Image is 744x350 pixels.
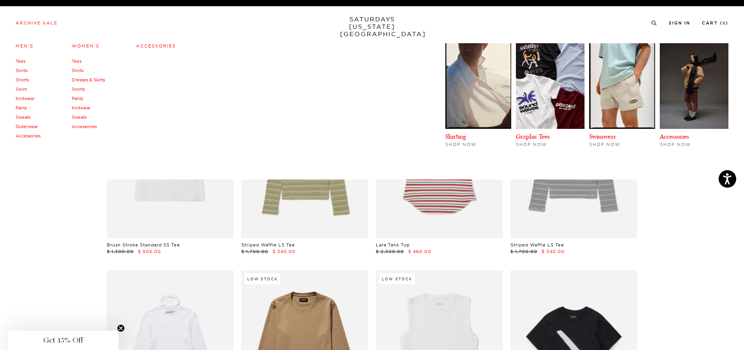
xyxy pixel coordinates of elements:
a: Pants [16,105,27,111]
span: $ 340.00 [542,249,565,254]
a: Shirts [72,68,83,73]
button: Close teaser [117,324,125,332]
a: Striped Waffle LS Tee [510,242,564,248]
span: $ 340.00 [273,249,296,254]
a: Shorts [72,86,85,92]
a: Men's [16,43,34,49]
a: Archive Sale [16,21,58,25]
a: Outerwear [16,124,38,129]
a: Cart (0) [702,21,728,25]
a: SATURDAYS[US_STATE][GEOGRAPHIC_DATA] [340,16,404,38]
a: Sign In [669,21,690,25]
span: $ 505.00 [138,249,161,254]
a: Tees [72,58,81,64]
a: Tees [16,58,25,64]
a: Women's [72,43,99,49]
a: Accessories [136,43,176,49]
a: Shirts [16,68,27,73]
a: Accessories [72,124,97,129]
a: Lara Tank Top [376,242,410,248]
a: Sweats [16,114,30,120]
span: Get 15% Off [43,336,83,345]
div: Low Stock [379,273,415,284]
a: Knitwear [72,105,90,111]
span: $ 1,700.00 [241,249,268,254]
a: Pants [72,96,83,101]
a: Swimwear [589,133,616,140]
a: Sweats [72,114,87,120]
a: Accessories [16,133,41,139]
a: Shirting [445,133,466,140]
span: $ 1,300.00 [107,249,134,254]
a: Dresses & Skirts [72,77,105,83]
a: Knitwear [16,96,34,101]
a: Graphic Tees [516,133,550,140]
div: Low Stock [244,273,280,284]
a: Accessories [660,133,689,140]
a: Shorts [16,77,29,83]
span: $ 1,700.00 [510,249,537,254]
div: Get 15% OffClose teaser [8,331,119,350]
a: Brush Stroke Standard SS Tee [107,242,180,248]
span: $ 2,300.00 [376,249,404,254]
a: Striped Waffle LS Tee [241,242,295,248]
span: $ 460.00 [408,249,431,254]
small: 0 [723,22,726,25]
a: Swim [16,86,27,92]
